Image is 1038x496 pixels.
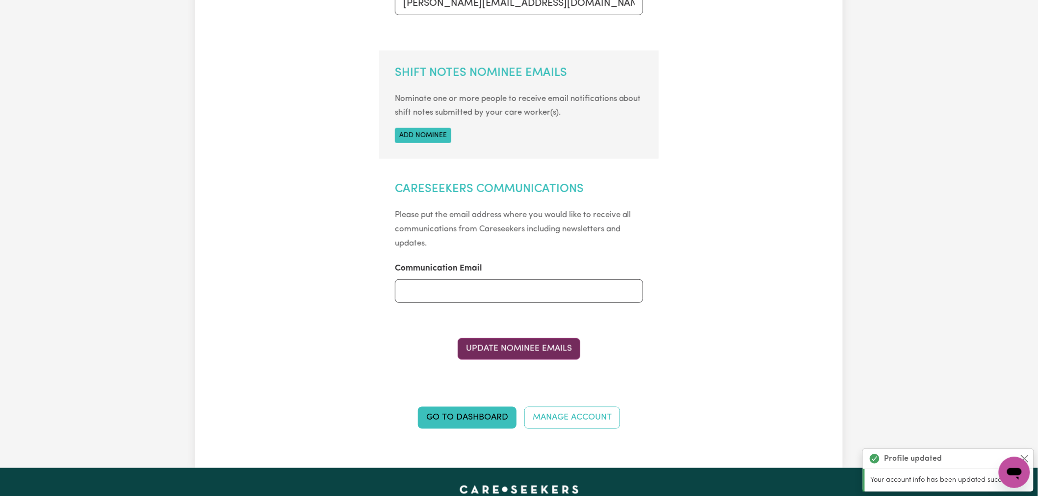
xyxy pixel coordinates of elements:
[395,182,644,197] h2: Careseekers Communications
[524,407,620,428] a: Manage Account
[395,211,631,248] small: Please put the email address where you would like to receive all communications from Careseekers ...
[395,128,451,143] button: Add nominee
[458,338,580,360] button: Update Nominee Emails
[395,95,641,117] small: Nominate one or more people to receive email notifications about shift notes submitted by your ca...
[884,453,942,465] strong: Profile updated
[460,486,579,494] a: Careseekers home page
[395,66,644,80] h2: Shift Notes Nominee Emails
[999,457,1030,488] iframe: Button to launch messaging window
[418,407,517,428] a: Go to Dashboard
[1019,453,1031,465] button: Close
[395,262,482,275] label: Communication Email
[871,475,1028,486] p: Your account info has been updated successfully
